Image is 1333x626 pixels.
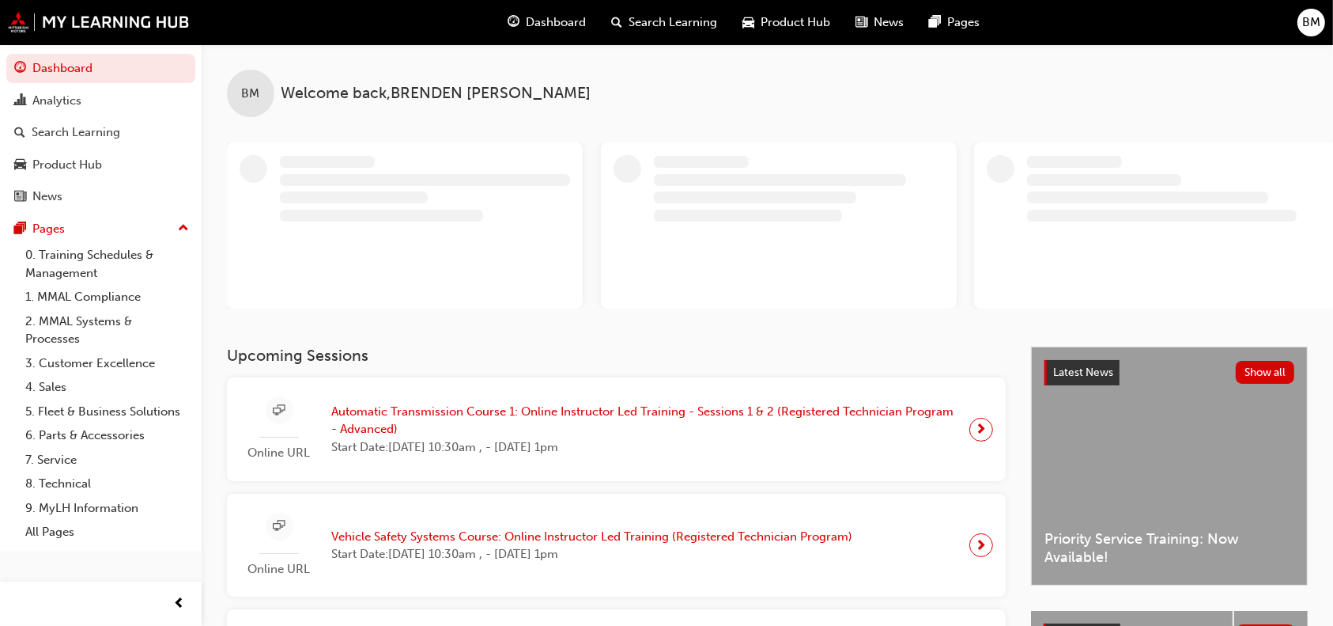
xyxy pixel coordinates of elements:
[19,520,195,544] a: All Pages
[19,400,195,424] a: 5. Fleet & Business Solutions
[629,13,717,32] span: Search Learning
[240,444,319,462] span: Online URL
[6,150,195,180] a: Product Hub
[274,401,285,421] span: sessionType_ONLINE_URL-icon
[1044,530,1294,566] span: Priority Service Training: Now Available!
[331,545,852,563] span: Start Date: [DATE] 10:30am , - [DATE] 1pm
[14,222,26,237] span: pages-icon
[916,6,992,39] a: pages-iconPages
[843,6,916,39] a: news-iconNews
[6,54,195,83] a: Dashboard
[8,12,190,32] img: mmal
[32,123,120,142] div: Search Learning
[495,6,599,39] a: guage-iconDashboard
[331,403,957,438] span: Automatic Transmission Course 1: Online Instructor Led Training - Sessions 1 & 2 (Registered Tech...
[19,496,195,521] a: 9. MyLH Information
[742,13,754,32] span: car-icon
[611,13,622,32] span: search-icon
[19,375,195,400] a: 4. Sales
[240,506,993,585] a: Online URLVehicle Safety Systems Course: Online Instructor Led Training (Registered Technician Pr...
[240,560,319,579] span: Online URL
[6,214,195,244] button: Pages
[6,86,195,116] a: Analytics
[32,92,81,110] div: Analytics
[19,472,195,496] a: 8. Technical
[508,13,519,32] span: guage-icon
[730,6,843,39] a: car-iconProduct Hub
[331,528,852,546] span: Vehicle Safety Systems Course: Online Instructor Led Training (Registered Technician Program)
[6,118,195,147] a: Search Learning
[6,51,195,214] button: DashboardAnalyticsSearch LearningProduct HubNews
[14,62,26,76] span: guage-icon
[242,85,260,103] span: BM
[1031,347,1308,586] a: Latest NewsShow allPriority Service Training: Now Available!
[14,190,26,204] span: news-icon
[874,13,904,32] span: News
[274,517,285,537] span: sessionType_ONLINE_URL-icon
[281,85,591,103] span: Welcome back , BRENDEN [PERSON_NAME]
[14,94,26,108] span: chart-icon
[1236,361,1295,384] button: Show all
[929,13,941,32] span: pages-icon
[227,347,1006,365] h3: Upcoming Sessions
[240,390,993,469] a: Online URLAutomatic Transmission Course 1: Online Instructor Led Training - Sessions 1 & 2 (Regis...
[19,351,195,376] a: 3. Customer Excellence
[526,13,586,32] span: Dashboard
[1297,9,1325,36] button: BM
[32,156,102,174] div: Product Hub
[19,423,195,448] a: 6. Parts & Accessories
[599,6,730,39] a: search-iconSearch Learning
[6,182,195,211] a: News
[19,448,195,472] a: 7. Service
[947,13,980,32] span: Pages
[19,285,195,309] a: 1. MMAL Compliance
[174,594,186,614] span: prev-icon
[855,13,867,32] span: news-icon
[32,220,65,238] div: Pages
[1044,360,1294,385] a: Latest NewsShow all
[19,243,195,285] a: 0. Training Schedules & Management
[32,188,62,206] div: News
[976,419,987,441] span: next-icon
[14,158,26,173] span: car-icon
[19,309,195,351] a: 2. MMAL Systems & Processes
[14,126,25,140] span: search-icon
[1302,13,1320,32] span: BM
[178,218,189,239] span: up-icon
[331,438,957,457] span: Start Date: [DATE] 10:30am , - [DATE] 1pm
[761,13,830,32] span: Product Hub
[1053,366,1113,379] span: Latest News
[976,534,987,556] span: next-icon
